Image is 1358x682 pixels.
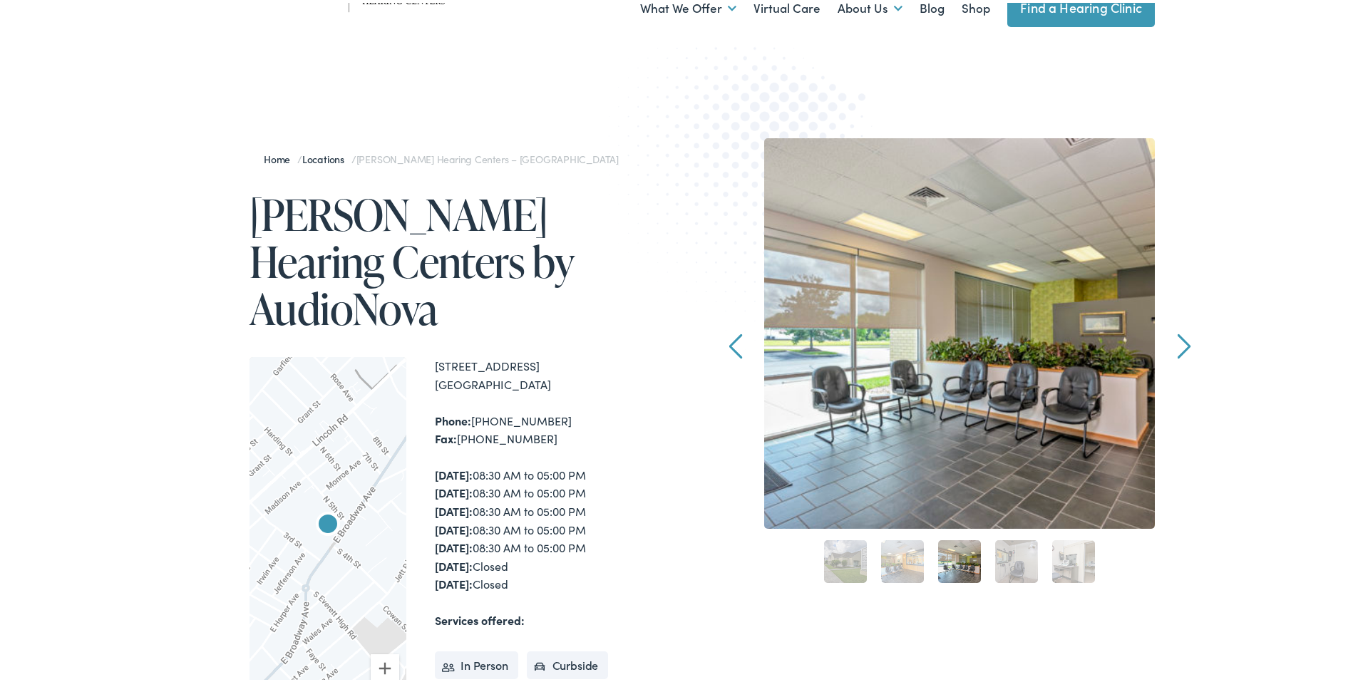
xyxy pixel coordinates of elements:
li: Curbside [527,649,609,677]
strong: [DATE]: [435,482,473,497]
a: Prev [729,331,743,356]
strong: [DATE]: [435,573,473,589]
strong: Fax: [435,428,457,443]
a: 4 [995,537,1038,580]
strong: [DATE]: [435,500,473,516]
span: [PERSON_NAME] Hearing Centers – [GEOGRAPHIC_DATA] [356,149,619,163]
h1: [PERSON_NAME] Hearing Centers by AudioNova [250,188,684,329]
a: 2 [881,537,924,580]
div: [PHONE_NUMBER] [PHONE_NUMBER] [435,409,684,445]
a: Home [264,149,297,163]
a: 3 [938,537,981,580]
a: Locations [302,149,351,163]
strong: [DATE]: [435,519,473,534]
strong: [DATE]: [435,537,473,552]
span: / / [264,149,619,163]
div: [STREET_ADDRESS] [GEOGRAPHIC_DATA] [435,354,684,391]
strong: [DATE]: [435,464,473,480]
div: Taylor Hearing Centers by AudioNova [311,506,345,540]
li: In Person [435,649,518,677]
strong: Phone: [435,410,471,425]
a: 1 [824,537,867,580]
button: Zoom in [371,651,399,680]
a: 5 [1052,537,1095,580]
div: 08:30 AM to 05:00 PM 08:30 AM to 05:00 PM 08:30 AM to 05:00 PM 08:30 AM to 05:00 PM 08:30 AM to 0... [435,463,684,591]
strong: [DATE]: [435,555,473,571]
a: Next [1178,331,1191,356]
strong: Services offered: [435,609,525,625]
